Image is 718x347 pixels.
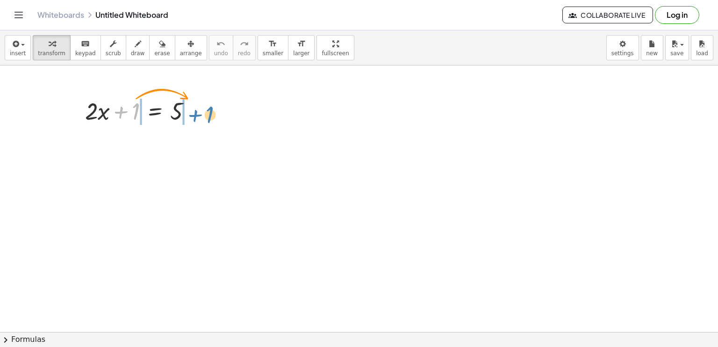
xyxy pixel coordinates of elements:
span: Collaborate Live [570,11,645,19]
span: arrange [180,50,202,57]
i: format_size [268,38,277,50]
button: redoredo [233,35,256,60]
button: fullscreen [316,35,354,60]
span: draw [131,50,145,57]
span: settings [611,50,634,57]
i: undo [216,38,225,50]
span: larger [293,50,309,57]
span: transform [38,50,65,57]
button: insert [5,35,31,60]
button: undoundo [209,35,233,60]
i: redo [240,38,249,50]
button: format_sizesmaller [258,35,288,60]
span: load [696,50,708,57]
button: erase [149,35,175,60]
button: arrange [175,35,207,60]
span: scrub [106,50,121,57]
button: settings [606,35,639,60]
i: keyboard [81,38,90,50]
a: Whiteboards [37,10,84,20]
button: load [691,35,713,60]
button: Toggle navigation [11,7,26,22]
span: undo [214,50,228,57]
span: insert [10,50,26,57]
button: keyboardkeypad [70,35,101,60]
span: new [646,50,658,57]
button: scrub [101,35,126,60]
button: Log in [655,6,699,24]
button: draw [126,35,150,60]
button: save [665,35,689,60]
span: fullscreen [322,50,349,57]
span: keypad [75,50,96,57]
span: erase [154,50,170,57]
i: format_size [297,38,306,50]
button: new [641,35,663,60]
button: Collaborate Live [562,7,653,23]
span: redo [238,50,251,57]
span: smaller [263,50,283,57]
button: transform [33,35,71,60]
button: format_sizelarger [288,35,315,60]
span: save [670,50,683,57]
